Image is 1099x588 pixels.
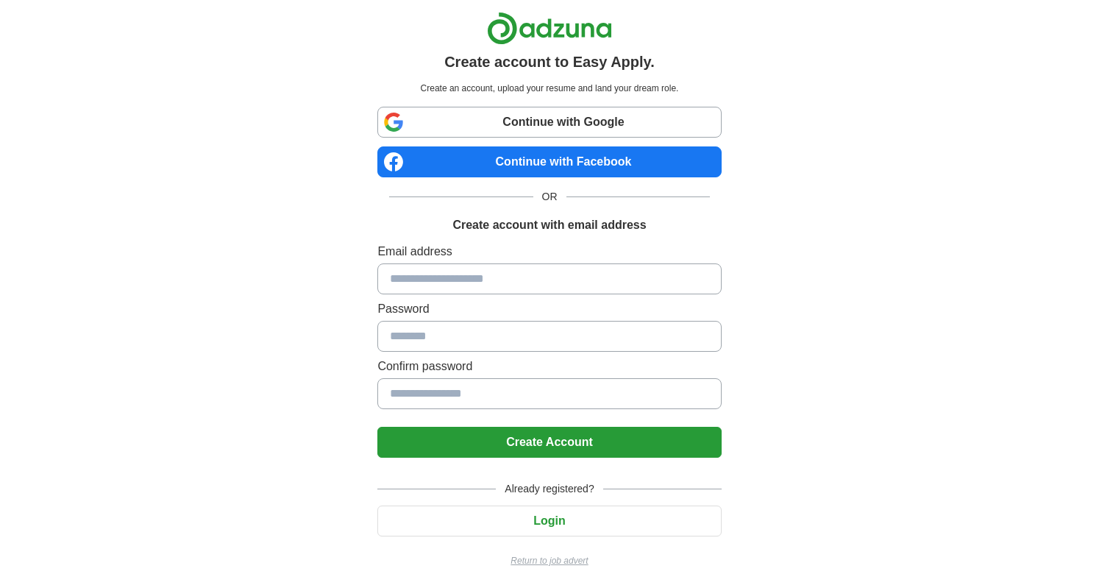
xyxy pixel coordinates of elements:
[377,514,721,527] a: Login
[377,300,721,318] label: Password
[533,189,566,205] span: OR
[377,358,721,375] label: Confirm password
[444,51,655,73] h1: Create account to Easy Apply.
[377,506,721,536] button: Login
[377,107,721,138] a: Continue with Google
[377,146,721,177] a: Continue with Facebook
[377,554,721,567] a: Return to job advert
[377,427,721,458] button: Create Account
[380,82,718,95] p: Create an account, upload your resume and land your dream role.
[452,216,646,234] h1: Create account with email address
[377,243,721,261] label: Email address
[487,12,612,45] img: Adzuna logo
[496,481,602,497] span: Already registered?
